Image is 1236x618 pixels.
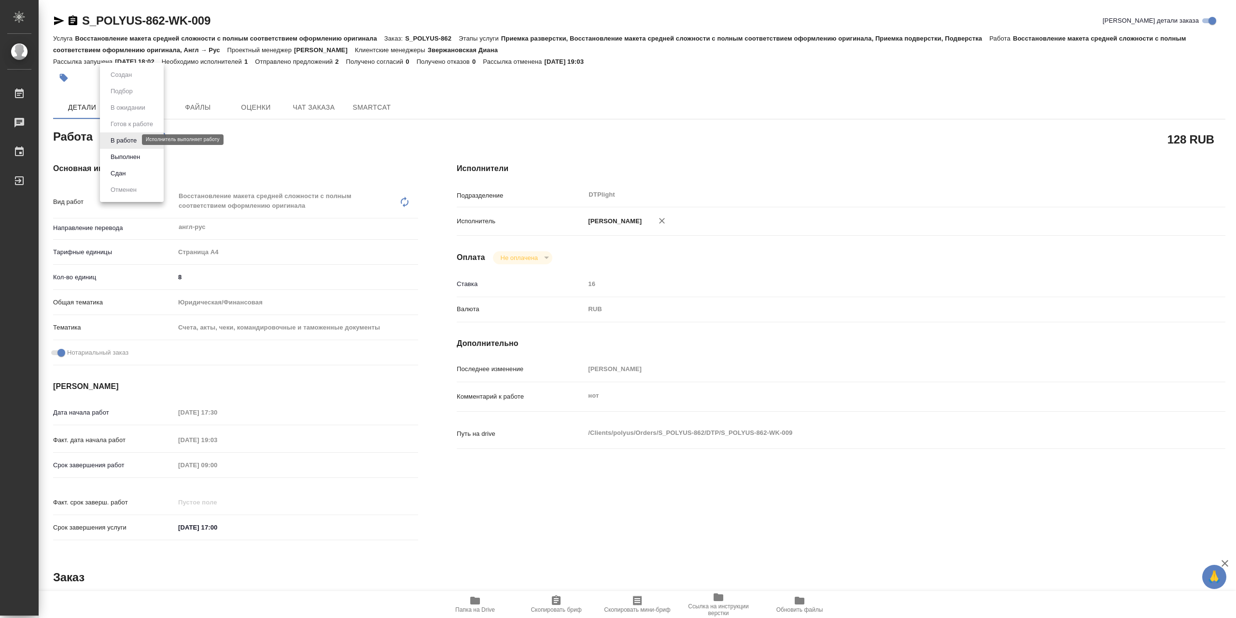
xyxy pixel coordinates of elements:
[108,102,148,113] button: В ожидании
[108,70,135,80] button: Создан
[108,168,128,179] button: Сдан
[108,152,143,162] button: Выполнен
[108,185,140,195] button: Отменен
[108,119,156,129] button: Готов к работе
[108,86,136,97] button: Подбор
[108,135,140,146] button: В работе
